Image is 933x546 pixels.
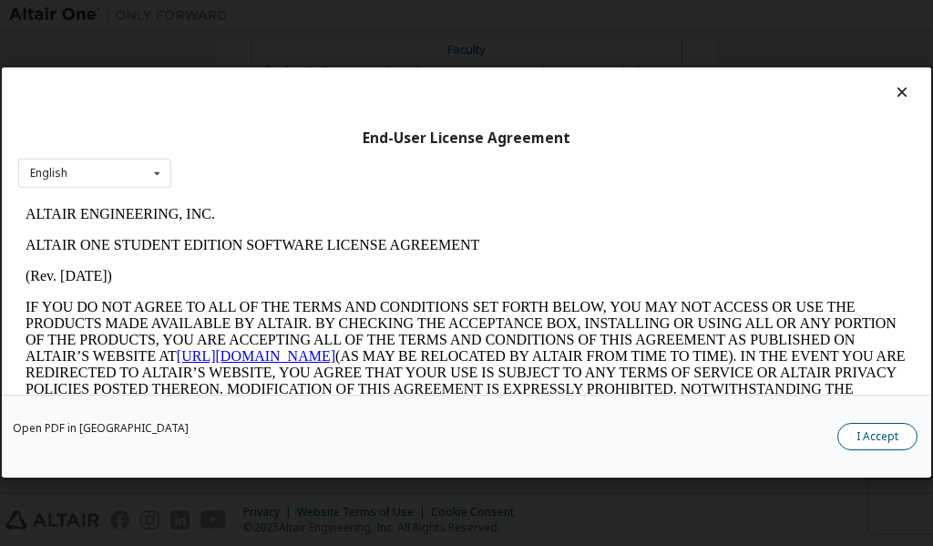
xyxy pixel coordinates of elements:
p: (Rev. [DATE]) [7,69,889,86]
a: Open PDF in [GEOGRAPHIC_DATA] [13,424,189,435]
p: IF YOU DO NOT AGREE TO ALL OF THE TERMS AND CONDITIONS SET FORTH BELOW, YOU MAY NOT ACCESS OR USE... [7,100,889,248]
button: I Accept [837,424,918,451]
a: [URL][DOMAIN_NAME] [159,149,317,165]
div: English [30,168,67,179]
div: End-User License Agreement [18,129,915,148]
p: ALTAIR ENGINEERING, INC. [7,7,889,24]
p: ALTAIR ONE STUDENT EDITION SOFTWARE LICENSE AGREEMENT [7,38,889,55]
